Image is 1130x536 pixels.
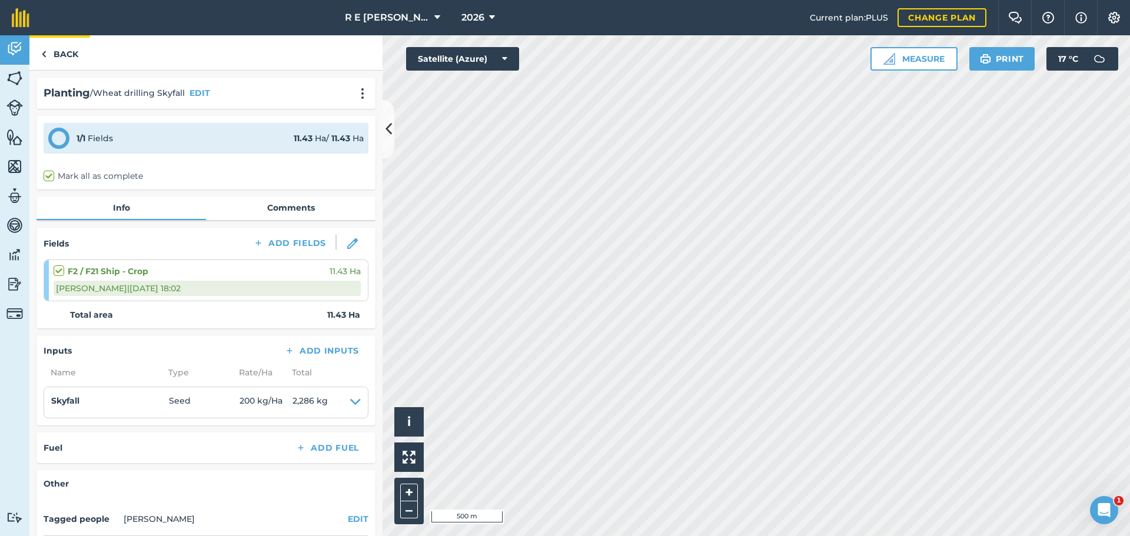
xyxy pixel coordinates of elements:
strong: 11.43 [331,133,350,144]
span: Seed [169,394,240,411]
span: 200 kg / Ha [240,394,293,411]
img: A cog icon [1107,12,1121,24]
strong: 11.43 [294,133,313,144]
iframe: Intercom live chat [1090,496,1118,524]
img: Four arrows, one pointing top left, one top right, one bottom right and the last bottom left [403,451,416,464]
strong: 11.43 Ha [327,308,360,321]
button: Print [969,47,1035,71]
div: [PERSON_NAME] | [DATE] 18:02 [54,281,361,296]
img: A question mark icon [1041,12,1055,24]
strong: Total area [70,308,113,321]
span: 2026 [461,11,484,25]
summary: SkyfallSeed200 kg/Ha2,286 kg [51,394,361,411]
img: svg+xml;base64,PD94bWwgdmVyc2lvbj0iMS4wIiBlbmNvZGluZz0idXRmLTgiPz4KPCEtLSBHZW5lcmF0b3I6IEFkb2JlIE... [6,512,23,523]
div: Ha / Ha [294,132,364,145]
span: 1 [1114,496,1124,505]
span: Total [285,366,312,379]
button: Add Inputs [275,342,368,359]
img: Two speech bubbles overlapping with the left bubble in the forefront [1008,12,1022,24]
img: svg+xml;base64,PHN2ZyB3aWR0aD0iMTgiIGhlaWdodD0iMTgiIHZpZXdCb3g9IjAgMCAxOCAxOCIgZmlsbD0ibm9uZSIgeG... [347,238,358,249]
img: svg+xml;base64,PD94bWwgdmVyc2lvbj0iMS4wIiBlbmNvZGluZz0idXRmLTgiPz4KPCEtLSBHZW5lcmF0b3I6IEFkb2JlIE... [6,217,23,234]
strong: F2 / F21 Ship - Crop [68,265,148,278]
span: 17 ° C [1058,47,1078,71]
span: 11.43 Ha [330,265,361,278]
h4: Skyfall [51,394,169,407]
button: – [400,501,418,518]
button: EDIT [190,86,210,99]
button: + [400,484,418,501]
div: Fields [77,132,113,145]
img: svg+xml;base64,PHN2ZyB4bWxucz0iaHR0cDovL3d3dy53My5vcmcvMjAwMC9zdmciIHdpZHRoPSIxOSIgaGVpZ2h0PSIyNC... [980,52,991,66]
span: i [407,414,411,429]
img: fieldmargin Logo [12,8,29,27]
button: i [394,407,424,437]
img: svg+xml;base64,PD94bWwgdmVyc2lvbj0iMS4wIiBlbmNvZGluZz0idXRmLTgiPz4KPCEtLSBHZW5lcmF0b3I6IEFkb2JlIE... [6,305,23,322]
h4: Tagged people [44,512,119,525]
label: Mark all as complete [44,170,143,182]
span: Type [161,366,232,379]
a: Change plan [898,8,986,27]
button: 17 °C [1046,47,1118,71]
button: Add Fields [244,235,335,251]
img: svg+xml;base64,PHN2ZyB4bWxucz0iaHR0cDovL3d3dy53My5vcmcvMjAwMC9zdmciIHdpZHRoPSI1NiIgaGVpZ2h0PSI2MC... [6,158,23,175]
img: svg+xml;base64,PHN2ZyB4bWxucz0iaHR0cDovL3d3dy53My5vcmcvMjAwMC9zdmciIHdpZHRoPSI1NiIgaGVpZ2h0PSI2MC... [6,69,23,87]
img: svg+xml;base64,PHN2ZyB4bWxucz0iaHR0cDovL3d3dy53My5vcmcvMjAwMC9zdmciIHdpZHRoPSI5IiBoZWlnaHQ9IjI0Ii... [41,47,46,61]
img: svg+xml;base64,PD94bWwgdmVyc2lvbj0iMS4wIiBlbmNvZGluZz0idXRmLTgiPz4KPCEtLSBHZW5lcmF0b3I6IEFkb2JlIE... [6,99,23,116]
span: Rate/ Ha [232,366,285,379]
a: Info [36,197,206,219]
img: svg+xml;base64,PD94bWwgdmVyc2lvbj0iMS4wIiBlbmNvZGluZz0idXRmLTgiPz4KPCEtLSBHZW5lcmF0b3I6IEFkb2JlIE... [6,246,23,264]
h4: Other [44,477,368,490]
span: / Wheat drilling Skyfall [90,86,185,99]
li: [PERSON_NAME] [124,512,195,525]
img: svg+xml;base64,PHN2ZyB4bWxucz0iaHR0cDovL3d3dy53My5vcmcvMjAwMC9zdmciIHdpZHRoPSI1NiIgaGVpZ2h0PSI2MC... [6,128,23,146]
span: R E [PERSON_NAME] [345,11,430,25]
h2: Planting [44,85,90,102]
img: Ruler icon [883,53,895,65]
button: Add Fuel [286,440,368,456]
span: Current plan : PLUS [810,11,888,24]
img: svg+xml;base64,PD94bWwgdmVyc2lvbj0iMS4wIiBlbmNvZGluZz0idXRmLTgiPz4KPCEtLSBHZW5lcmF0b3I6IEFkb2JlIE... [1088,47,1111,71]
span: 2,286 kg [293,394,328,411]
img: svg+xml;base64,PHN2ZyB4bWxucz0iaHR0cDovL3d3dy53My5vcmcvMjAwMC9zdmciIHdpZHRoPSIyMCIgaGVpZ2h0PSIyNC... [355,88,370,99]
strong: 1 / 1 [77,133,85,144]
img: svg+xml;base64,PD94bWwgdmVyc2lvbj0iMS4wIiBlbmNvZGluZz0idXRmLTgiPz4KPCEtLSBHZW5lcmF0b3I6IEFkb2JlIE... [6,275,23,293]
a: Back [29,35,90,70]
h4: Inputs [44,344,72,357]
h4: Fields [44,237,69,250]
button: Measure [870,47,958,71]
img: svg+xml;base64,PHN2ZyB4bWxucz0iaHR0cDovL3d3dy53My5vcmcvMjAwMC9zdmciIHdpZHRoPSIxNyIgaGVpZ2h0PSIxNy... [1075,11,1087,25]
button: EDIT [348,512,368,525]
span: Name [44,366,161,379]
button: Satellite (Azure) [406,47,519,71]
a: Comments [206,197,375,219]
img: svg+xml;base64,PD94bWwgdmVyc2lvbj0iMS4wIiBlbmNvZGluZz0idXRmLTgiPz4KPCEtLSBHZW5lcmF0b3I6IEFkb2JlIE... [6,40,23,58]
img: svg+xml;base64,PD94bWwgdmVyc2lvbj0iMS4wIiBlbmNvZGluZz0idXRmLTgiPz4KPCEtLSBHZW5lcmF0b3I6IEFkb2JlIE... [6,187,23,205]
h4: Fuel [44,441,62,454]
